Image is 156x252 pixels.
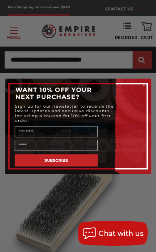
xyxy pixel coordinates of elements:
span: Sign up for our newsletter to receive the latest updates and exclusive discounts - including a co... [15,104,114,123]
span: Chat with us [99,230,144,237]
input: Email [15,140,97,151]
button: SUBSCRIBE [15,154,97,166]
button: Chat with us [78,221,148,246]
button: Close dialog [141,82,146,87]
span: WANT 10% OFF YOUR NEXT PURCHASE? [15,86,92,100]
